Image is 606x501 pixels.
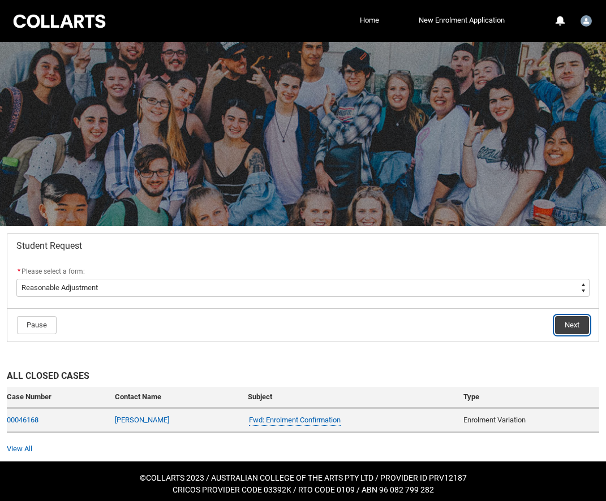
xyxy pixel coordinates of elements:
[110,387,243,409] th: Contact Name
[249,414,341,426] a: Fwd: Enrolment Confirmation
[18,267,20,275] abbr: required
[243,387,459,409] th: Subject
[357,12,382,29] a: Home
[578,11,595,29] button: User Profile Student.chu.20253109
[7,444,32,453] a: View All Cases
[463,416,526,424] span: Enrolment Variation
[416,12,508,29] a: New Enrolment Application
[7,387,110,409] th: Case Number
[22,267,85,275] span: Please select a form:
[7,416,38,424] a: 00046168
[115,416,169,424] a: [PERSON_NAME]
[16,240,82,252] span: Student Request
[459,387,599,409] th: Type
[17,316,57,334] button: Pause
[555,316,589,334] button: Next
[581,15,592,27] img: Student.chu.20253109
[7,369,599,387] h2: All Closed Cases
